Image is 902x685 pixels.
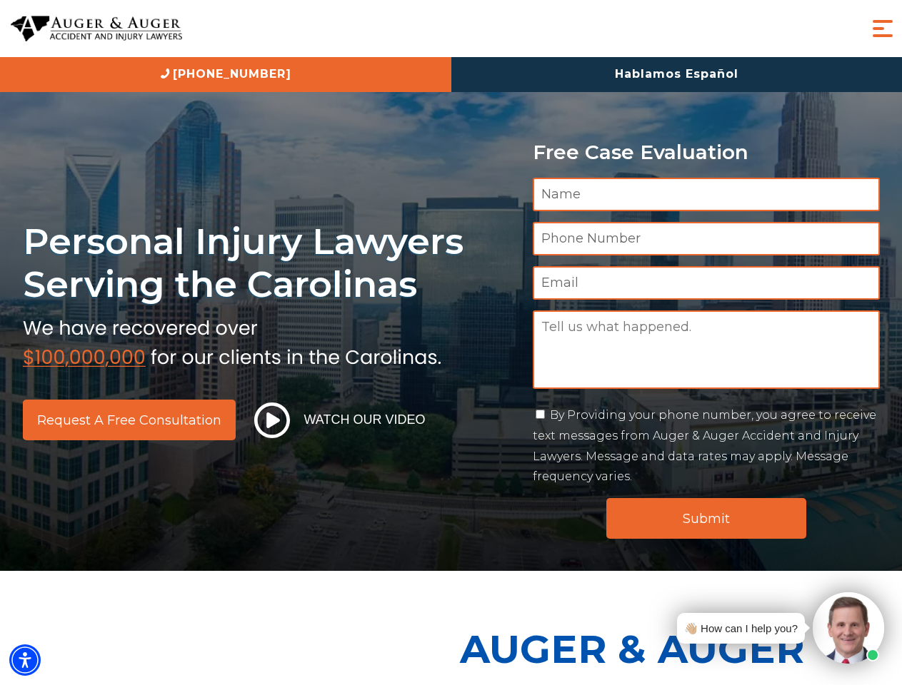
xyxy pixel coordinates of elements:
[533,141,880,163] p: Free Case Evaluation
[9,644,41,676] div: Accessibility Menu
[37,414,221,427] span: Request a Free Consultation
[250,402,430,439] button: Watch Our Video
[868,14,897,43] button: Menu
[23,400,236,440] a: Request a Free Consultation
[533,266,880,300] input: Email
[684,619,798,638] div: 👋🏼 How can I help you?
[533,178,880,211] input: Name
[533,222,880,255] input: Phone Number
[11,16,182,42] img: Auger & Auger Accident and Injury Lawyers Logo
[23,220,516,306] h1: Personal Injury Lawyers Serving the Carolinas
[606,498,806,539] input: Submit
[460,614,894,684] p: Auger & Auger
[813,592,884,664] img: Intaker widget Avatar
[533,408,876,483] label: By Providing your phone number, you agree to receive text messages from Auger & Auger Accident an...
[23,313,441,367] img: sub text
